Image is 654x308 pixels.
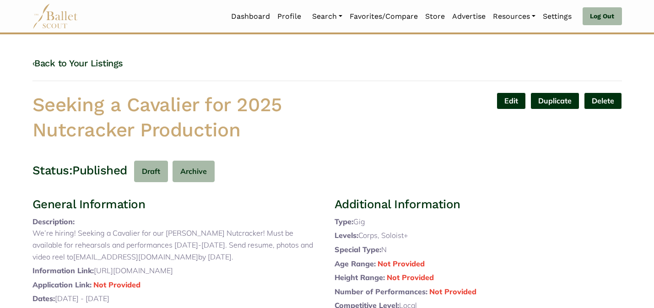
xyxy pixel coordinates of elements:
[335,245,381,254] span: Special Type:
[335,217,353,226] span: Type:
[335,273,385,282] span: Height Range:
[584,92,622,109] button: Delete
[32,197,320,212] h3: General Information
[32,294,55,303] span: Dates:
[32,280,92,289] span: Application Link:
[387,273,434,282] span: Not Provided
[539,7,575,26] a: Settings
[93,280,141,289] span: Not Provided
[134,161,168,182] button: Draft
[335,197,622,212] h3: Additional Information
[227,7,274,26] a: Dashboard
[32,227,320,263] p: We’re hiring! Seeking a Cavalier for our [PERSON_NAME] Nutcracker! Must be available for rehearsa...
[346,7,422,26] a: Favorites/Compare
[274,7,305,26] a: Profile
[32,58,123,69] a: ‹Back to Your Listings
[530,92,579,109] a: Duplicate
[308,7,346,26] a: Search
[378,259,425,268] span: Not Provided
[497,92,526,109] a: Edit
[429,287,476,296] span: Not Provided
[32,265,320,277] p: [URL][DOMAIN_NAME]
[489,7,539,26] a: Resources
[32,92,320,142] h1: Seeking a Cavalier for 2025 Nutcracker Production
[335,287,427,296] span: Number of Performances:
[335,231,358,240] span: Levels:
[32,163,73,178] h3: Status:
[583,7,622,26] a: Log Out
[173,161,215,182] button: Archive
[335,230,622,242] p: Corps, Soloist+
[32,293,320,305] p: [DATE] - [DATE]
[72,163,127,178] h3: Published
[422,7,449,26] a: Store
[335,216,622,228] p: Gig
[32,217,75,226] span: Description:
[449,7,489,26] a: Advertise
[335,259,376,268] span: Age Range:
[32,266,94,275] span: Information Link:
[32,57,35,69] code: ‹
[335,244,622,256] p: N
